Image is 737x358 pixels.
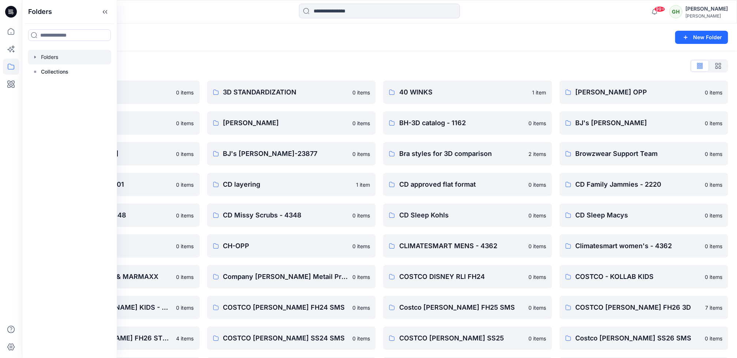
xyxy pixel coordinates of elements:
p: 0 items [176,89,194,96]
p: 0 items [705,119,722,127]
p: 0 items [705,89,722,96]
p: CD approved flat format [399,179,524,190]
p: 0 items [176,242,194,250]
p: 0 items [529,212,546,219]
p: 0 items [176,150,194,158]
p: COSTCO [PERSON_NAME] SS24 SMS [223,333,348,343]
p: 2 items [529,150,546,158]
p: 0 items [529,304,546,312]
a: Costco [PERSON_NAME] FH25 SMS0 items [383,296,552,319]
div: [PERSON_NAME] [685,13,728,19]
a: CD Missy Scrubs - 43480 items [207,204,376,227]
a: 40 WINKS1 item [383,81,552,104]
p: 0 items [705,273,722,281]
p: [PERSON_NAME] [223,118,348,128]
p: 7 items [705,304,722,312]
p: BJ's [PERSON_NAME]-23877 [223,149,348,159]
p: 0 items [176,273,194,281]
a: CD Sleep Macys0 items [560,204,729,227]
p: 0 items [352,150,370,158]
p: 0 items [176,181,194,189]
p: CD Sleep Kohls [399,210,524,220]
a: CD Sleep Kohls0 items [383,204,552,227]
p: CD Sleep Macys [576,210,701,220]
p: 0 items [352,212,370,219]
p: 0 items [352,335,370,342]
p: CD Missy Scrubs - 4348 [223,210,348,220]
p: CLIMATESMART MENS - 4362 [399,241,524,251]
p: 0 items [352,304,370,312]
p: 0 items [529,335,546,342]
a: COSTCO - KOLLAB KIDS0 items [560,265,729,288]
a: CH-OPP0 items [207,234,376,258]
p: Costco [PERSON_NAME] SS26 SMS [576,333,701,343]
p: 0 items [352,119,370,127]
a: Climatesmart women's - 43620 items [560,234,729,258]
p: BH-3D catalog - 1162 [399,118,524,128]
a: BJ's [PERSON_NAME]-238770 items [207,142,376,165]
p: Collections [41,67,68,76]
p: Company [PERSON_NAME] Metail Project [223,272,348,282]
a: BJ's [PERSON_NAME]0 items [560,111,729,135]
p: 0 items [705,242,722,250]
a: CD approved flat format0 items [383,173,552,196]
p: Climatesmart women's - 4362 [576,241,701,251]
p: COSTCO [PERSON_NAME] FH24 SMS [223,302,348,313]
p: 0 items [705,181,722,189]
div: [PERSON_NAME] [685,4,728,13]
p: COSTCO - KOLLAB KIDS [576,272,701,282]
p: 0 items [176,304,194,312]
p: 0 items [529,181,546,189]
p: 0 items [352,273,370,281]
p: 1 item [356,181,370,189]
p: 4 items [176,335,194,342]
p: 0 items [705,212,722,219]
a: BH-3D catalog - 11620 items [383,111,552,135]
a: CD layering1 item [207,173,376,196]
button: New Folder [675,31,728,44]
p: Browzwear Support Team [576,149,701,159]
p: CD Family Jammies - 2220 [576,179,701,190]
p: BJ's [PERSON_NAME] [576,118,701,128]
p: [PERSON_NAME] OPP [576,87,701,97]
p: CD layering [223,179,352,190]
div: GH [669,5,682,18]
p: 3D STANDARDIZATION [223,87,348,97]
a: [PERSON_NAME]0 items [207,111,376,135]
a: COSTCO [PERSON_NAME] FH26 3D7 items [560,296,729,319]
p: 0 items [705,335,722,342]
a: Costco [PERSON_NAME] SS26 SMS0 items [560,327,729,350]
p: CH-OPP [223,241,348,251]
p: COSTCO [PERSON_NAME] FH26 3D [576,302,701,313]
p: Costco [PERSON_NAME] FH25 SMS [399,302,524,313]
p: 0 items [529,119,546,127]
a: Bra styles for 3D comparison2 items [383,142,552,165]
a: Company [PERSON_NAME] Metail Project0 items [207,265,376,288]
a: COSTCO DISNEY RLI FH240 items [383,265,552,288]
p: 40 WINKS [399,87,528,97]
a: COSTCO [PERSON_NAME] SS24 SMS0 items [207,327,376,350]
p: 0 items [352,242,370,250]
a: CLIMATESMART MENS - 43620 items [383,234,552,258]
p: 0 items [529,242,546,250]
p: COSTCO [PERSON_NAME] SS25 [399,333,524,343]
a: COSTCO [PERSON_NAME] FH24 SMS0 items [207,296,376,319]
p: 0 items [529,273,546,281]
a: CD Family Jammies - 22200 items [560,173,729,196]
a: COSTCO [PERSON_NAME] SS250 items [383,327,552,350]
p: 0 items [705,150,722,158]
p: COSTCO DISNEY RLI FH24 [399,272,524,282]
p: 1 item [532,89,546,96]
p: 0 items [352,89,370,96]
a: [PERSON_NAME] OPP0 items [560,81,729,104]
p: 0 items [176,212,194,219]
a: 3D STANDARDIZATION0 items [207,81,376,104]
p: Bra styles for 3D comparison [399,149,524,159]
a: Browzwear Support Team0 items [560,142,729,165]
span: 99+ [654,6,665,12]
p: 0 items [176,119,194,127]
